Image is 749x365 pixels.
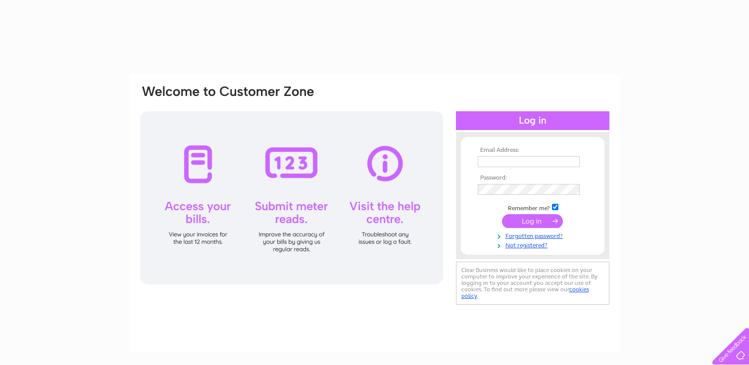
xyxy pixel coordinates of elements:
input: Submit [502,214,563,228]
a: Forgotten password? [478,230,590,240]
a: Not registered? [478,240,590,249]
th: Email Address: [475,147,590,154]
td: Remember me? [475,202,590,212]
div: Clear Business would like to place cookies on your computer to improve your experience of the sit... [456,262,609,305]
th: Password: [475,175,590,182]
a: cookies policy [461,286,589,299]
